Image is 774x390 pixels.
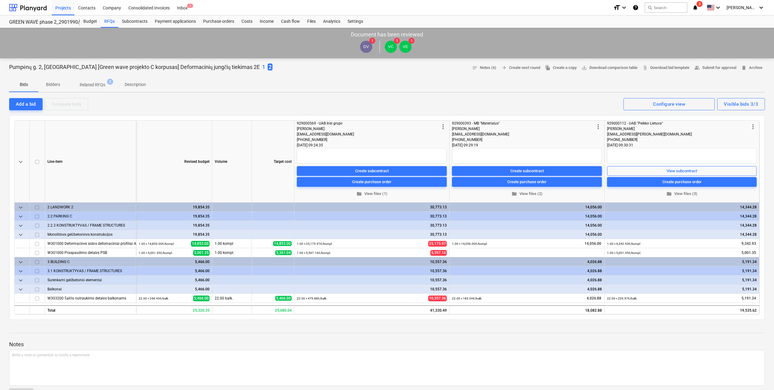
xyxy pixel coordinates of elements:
span: keyboard_arrow_down [17,268,24,275]
p: Pumpėnų g. 2, [GEOGRAPHIC_DATA] [Green wave projekto C korpusas] Deformacinių jungčių tiekimas 2E [9,63,260,71]
div: Monolitinės gelžbetoninės konstrukcijos [47,230,134,239]
div: [PHONE_NUMBER] [607,137,749,142]
small: 22.00 × 479.88€ / balk. [297,297,327,300]
div: 5,191.34 [607,257,757,266]
button: Add a bid [9,98,43,110]
div: 2.2.3 KONSTRUKTYVAS / FRAME STRUCTURES [47,221,134,230]
div: 5,466.00 [139,285,210,294]
div: Budget [80,15,101,28]
div: [DATE] 09:24:35 [297,142,447,148]
p: Notes [9,341,765,348]
small: 1.00 × 14,853.00€ / kompl [139,242,174,245]
div: [PERSON_NAME] [452,126,595,132]
div: 2.2 PARKING C [47,212,134,221]
span: 5,466.00 [193,296,210,301]
div: 5,466.00 [139,266,210,275]
div: Dovydas Vaicius [360,41,372,53]
small: 1.00 × 14,056.00€ / kompl [452,242,487,245]
small: 22.00 × 183.04€ / balk. [452,297,482,300]
div: Analytics [319,15,344,28]
button: View files (1) [297,189,447,199]
p: Related RFQs [80,82,105,88]
button: Create subcontract [452,166,602,176]
a: Cash flow [277,15,304,28]
small: 1.00 × 5,597.16€ / kompl. [297,251,331,255]
span: 14,853.00 [191,241,210,247]
button: View subcontract [607,166,757,176]
span: folder [512,191,517,197]
a: RFQs [101,15,118,28]
div: W303200 Šalčio nutraukimo detalės balkonams [47,294,134,303]
i: notifications [692,4,698,11]
span: 5,361.04 [275,250,292,255]
span: delete [741,65,747,70]
span: notes [472,65,477,70]
div: Visible bids 3/3 [724,100,758,108]
div: Target cost [252,121,294,203]
a: Payment applications [151,15,200,28]
div: 14,344.28 [607,212,757,221]
span: 14,056.00 [584,241,602,246]
span: VC [388,44,394,49]
button: Create purchase order [607,177,757,187]
span: View files (1) [299,190,444,197]
div: 5,191.34 [607,285,757,294]
a: Income [256,15,277,28]
div: Line-item [45,121,136,203]
div: GREEN WAVE phase 2_2901990/2901996/2901997 [9,19,72,26]
span: 5,597.16 [430,250,447,256]
div: 10,557.36 [297,257,447,266]
button: 1 [262,63,265,71]
span: [EMAIL_ADDRESS][DOMAIN_NAME] [297,132,354,136]
span: keyboard_arrow_down [17,158,24,166]
div: 5,466.00 [139,257,210,266]
span: Download comparison table [581,64,637,71]
span: 1 [408,38,415,44]
div: 19,854.35 [139,212,210,221]
div: Surenkami gelžbetonio elementai [47,275,134,284]
a: Files [304,15,319,28]
div: [PERSON_NAME] [607,126,749,132]
span: 14,853.00 [273,241,292,246]
span: 2 [107,79,113,85]
div: [DATE] 09:30:31 [607,142,757,148]
span: Download bid template [642,64,689,71]
span: more_vert [749,123,757,130]
button: Visible bids 3/3 [717,98,765,110]
div: Purchase orders [200,15,238,28]
span: 4,026.88 [586,296,602,301]
div: 10,557.36 [297,285,447,294]
div: 2 LANDWORK 2 [47,203,134,211]
p: Bids [16,81,31,88]
i: Knowledge base [633,4,639,11]
div: Subcontracts [118,15,151,28]
span: View files (3) [609,190,754,197]
span: 25,175.97 [428,241,447,247]
span: Submit for approval [694,64,736,71]
div: 14,056.00 [452,230,602,239]
div: Valdas Eimontas [399,41,411,53]
span: DV [363,44,369,49]
div: 25,320.35 [136,305,212,314]
div: Balkonai [47,285,134,293]
button: View files (2) [452,189,602,199]
i: format_size [613,4,620,11]
div: 30,773.13 [297,212,447,221]
div: Configure view [653,100,685,108]
div: 1.00 kompl. [212,248,252,257]
span: keyboard_arrow_down [17,231,24,238]
button: Create next round [499,63,543,73]
div: 19,854.35 [139,203,210,212]
div: 929000112 - UAB "Peikko Lietuva" [607,121,749,126]
div: 19,854.35 [139,221,210,230]
span: keyboard_arrow_down [17,204,24,211]
div: 30,773.13 [297,230,447,239]
a: Download comparison table [579,63,640,73]
div: 1.00 kompl [212,239,252,248]
span: [PERSON_NAME][DEMOGRAPHIC_DATA] [727,5,757,10]
span: [EMAIL_ADDRESS][DOMAIN_NAME] [452,132,509,136]
button: View files (3) [607,189,757,199]
span: folder [356,191,362,197]
small: 1.00 × 5,001.35€ / kompl. [607,251,641,255]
